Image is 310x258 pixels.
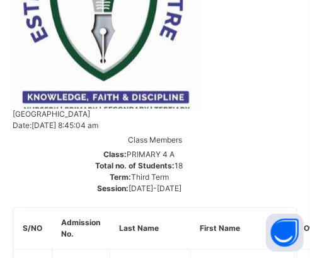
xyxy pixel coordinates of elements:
[191,208,295,250] th: First Name
[96,161,175,170] span: Total no. of Students:
[127,150,175,159] span: PRIMARY 4 A
[52,208,110,250] th: Admission No.
[13,120,32,130] span: Date:
[104,150,127,159] span: Class:
[266,214,304,252] button: Open asap
[129,184,181,193] span: [DATE]-[DATE]
[97,184,129,193] span: Session:
[13,109,90,119] span: [GEOGRAPHIC_DATA]
[110,172,131,182] span: Term:
[128,135,182,144] span: Class Members
[131,172,169,182] span: Third Term
[175,161,183,170] span: 18
[32,120,98,130] span: [DATE] 8:45:04 am
[14,208,52,250] th: S/NO
[110,208,191,250] th: Last Name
